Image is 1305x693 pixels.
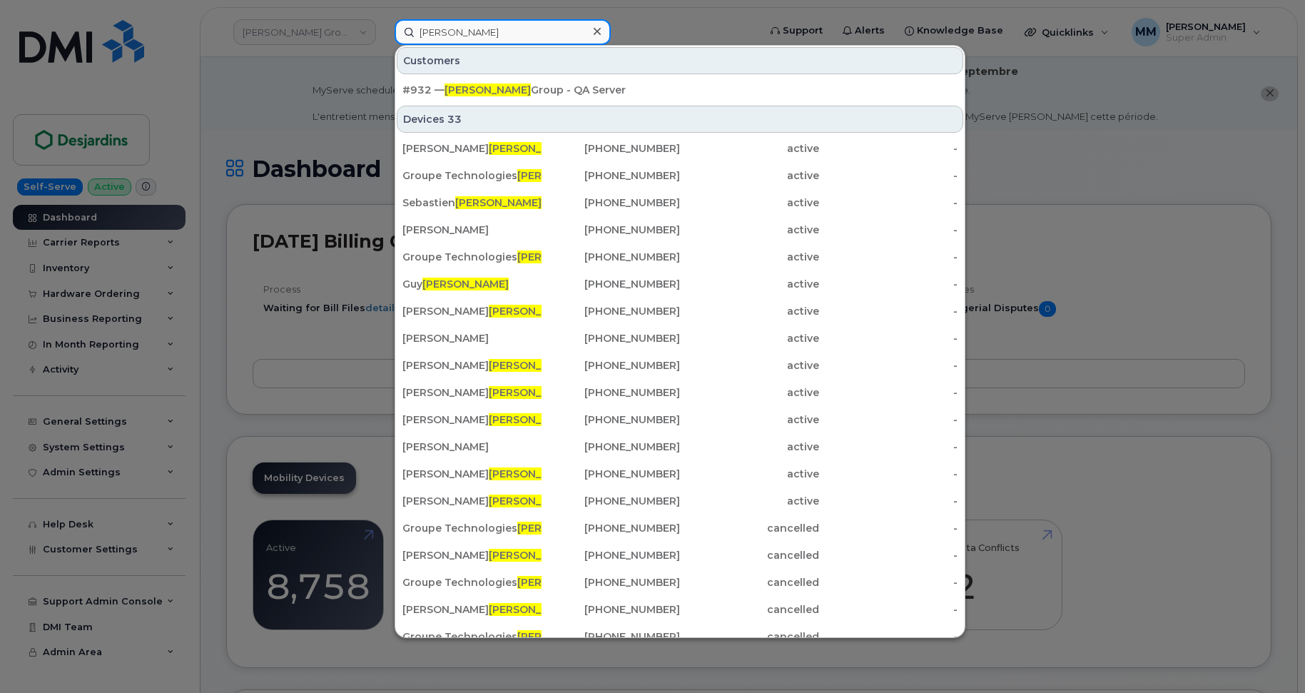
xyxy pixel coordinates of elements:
span: [PERSON_NAME] [455,196,542,209]
div: active [680,304,819,318]
span: [PERSON_NAME] [489,359,575,372]
div: [PHONE_NUMBER] [542,521,681,535]
div: active [680,250,819,264]
div: Groupe Technologies [402,168,542,183]
div: [PHONE_NUMBER] [542,223,681,237]
div: active [680,223,819,237]
div: - [819,440,958,454]
a: [PERSON_NAME][PERSON_NAME][PHONE_NUMBER]active- [397,488,963,514]
div: - [819,494,958,508]
div: - [819,602,958,617]
div: - [819,168,958,183]
div: cancelled [680,629,819,644]
div: active [680,141,819,156]
div: [PERSON_NAME] -favron [402,548,542,562]
div: [PHONE_NUMBER] [542,548,681,562]
span: [PERSON_NAME] [517,576,604,589]
div: - [819,575,958,590]
div: [PERSON_NAME] [402,331,542,345]
div: [PHONE_NUMBER] [542,629,681,644]
a: Sebastien[PERSON_NAME][PHONE_NUMBER]active- [397,190,963,216]
span: [PERSON_NAME] [517,630,604,643]
div: cancelled [680,548,819,562]
div: active [680,277,819,291]
span: [PERSON_NAME] [489,603,575,616]
div: [PHONE_NUMBER] [542,196,681,210]
div: - [819,467,958,481]
div: [PERSON_NAME] [402,141,542,156]
div: Guy [402,277,542,291]
div: #932 — Group - QA Server [402,83,958,97]
div: active [680,196,819,210]
div: [PHONE_NUMBER] [542,358,681,373]
span: [PERSON_NAME] [445,84,531,96]
div: [PHONE_NUMBER] [542,331,681,345]
div: [PERSON_NAME] [402,385,542,400]
div: [PERSON_NAME] [402,440,542,454]
div: - [819,385,958,400]
div: - [819,521,958,535]
div: [PHONE_NUMBER] [542,250,681,264]
span: [PERSON_NAME] [489,142,575,155]
div: active [680,358,819,373]
div: - [819,223,958,237]
span: [PERSON_NAME] [489,549,575,562]
div: [PERSON_NAME] -kallar [402,602,542,617]
div: active [680,331,819,345]
a: [PERSON_NAME][PHONE_NUMBER]active- [397,217,963,243]
div: [PHONE_NUMBER] [542,467,681,481]
div: [PERSON_NAME] [402,413,542,427]
div: [PHONE_NUMBER] [542,575,681,590]
a: [PERSON_NAME][PERSON_NAME][PHONE_NUMBER]active- [397,407,963,433]
div: [PHONE_NUMBER] [542,494,681,508]
div: [PHONE_NUMBER] [542,385,681,400]
a: [PERSON_NAME][PERSON_NAME][PHONE_NUMBER]active- [397,353,963,378]
div: active [680,494,819,508]
a: [PERSON_NAME][PHONE_NUMBER]active- [397,434,963,460]
div: - [819,548,958,562]
a: [PERSON_NAME][PERSON_NAME][PHONE_NUMBER]active- [397,136,963,161]
a: [PERSON_NAME][PERSON_NAME]-favron[PHONE_NUMBER]cancelled- [397,542,963,568]
div: [PHONE_NUMBER] [542,440,681,454]
a: Groupe Technologies[PERSON_NAME][PHONE_NUMBER]active- [397,163,963,188]
div: - [819,304,958,318]
div: [PHONE_NUMBER] [542,602,681,617]
div: [PERSON_NAME] [402,223,542,237]
a: [PERSON_NAME][PERSON_NAME][PHONE_NUMBER]active- [397,461,963,487]
a: [PERSON_NAME][PHONE_NUMBER]active- [397,325,963,351]
div: active [680,385,819,400]
div: active [680,440,819,454]
div: Groupe Technologies [402,521,542,535]
a: [PERSON_NAME][PERSON_NAME][PHONE_NUMBER]active- [397,380,963,405]
div: Groupe Technologies [402,575,542,590]
a: Groupe Technologies[PERSON_NAME][PHONE_NUMBER]active- [397,244,963,270]
div: - [819,277,958,291]
a: [PERSON_NAME][PERSON_NAME][PHONE_NUMBER]active- [397,298,963,324]
span: [PERSON_NAME] [489,413,575,426]
div: - [819,250,958,264]
span: [PERSON_NAME] [517,251,604,263]
div: active [680,467,819,481]
span: 33 [447,112,462,126]
div: - [819,141,958,156]
div: [PHONE_NUMBER] [542,277,681,291]
span: [PERSON_NAME] [489,495,575,507]
div: - [819,413,958,427]
div: cancelled [680,602,819,617]
a: Groupe Technologies[PERSON_NAME][PHONE_NUMBER]cancelled- [397,570,963,595]
a: [PERSON_NAME][PERSON_NAME]-kallar[PHONE_NUMBER]cancelled- [397,597,963,622]
a: #932 —[PERSON_NAME]Group - QA Server [397,77,963,103]
div: Devices [397,106,963,133]
div: Sebastien [402,196,542,210]
div: cancelled [680,521,819,535]
div: cancelled [680,575,819,590]
span: [PERSON_NAME] [489,386,575,399]
div: - [819,196,958,210]
span: [PERSON_NAME] [422,278,509,290]
div: [PHONE_NUMBER] [542,413,681,427]
div: [PHONE_NUMBER] [542,304,681,318]
a: Groupe Technologies[PERSON_NAME][PHONE_NUMBER]cancelled- [397,515,963,541]
div: - [819,629,958,644]
div: [PERSON_NAME] [402,494,542,508]
a: Groupe Technologies[PERSON_NAME][PHONE_NUMBER]cancelled- [397,624,963,649]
